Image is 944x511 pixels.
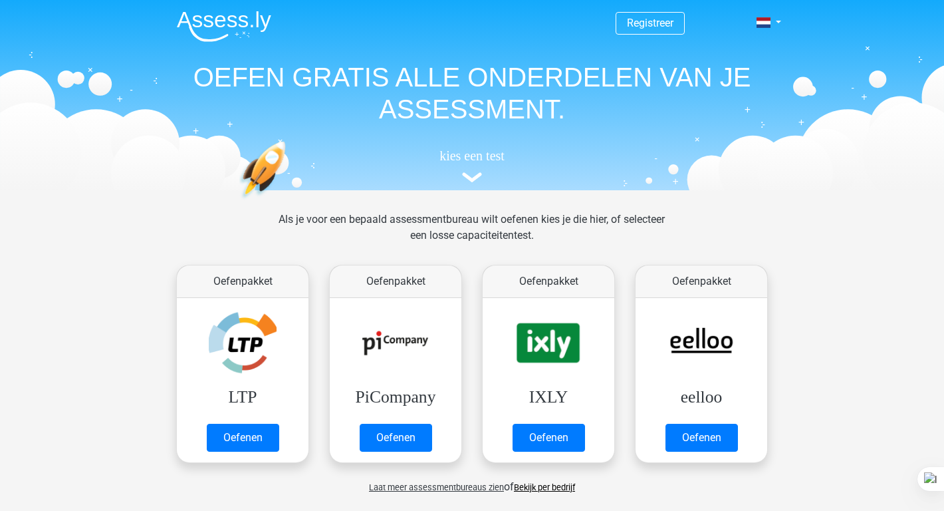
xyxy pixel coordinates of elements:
[166,468,778,495] div: of
[369,482,504,492] span: Laat meer assessmentbureaus zien
[627,17,673,29] a: Registreer
[177,11,271,42] img: Assessly
[166,148,778,164] h5: kies een test
[360,424,432,452] a: Oefenen
[166,148,778,183] a: kies een test
[268,212,675,259] div: Als je voor een bepaald assessmentbureau wilt oefenen kies je die hier, of selecteer een losse ca...
[207,424,279,452] a: Oefenen
[462,172,482,182] img: assessment
[513,424,585,452] a: Oefenen
[166,61,778,125] h1: OEFEN GRATIS ALLE ONDERDELEN VAN JE ASSESSMENT.
[514,482,575,492] a: Bekijk per bedrijf
[665,424,738,452] a: Oefenen
[239,141,337,261] img: oefenen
